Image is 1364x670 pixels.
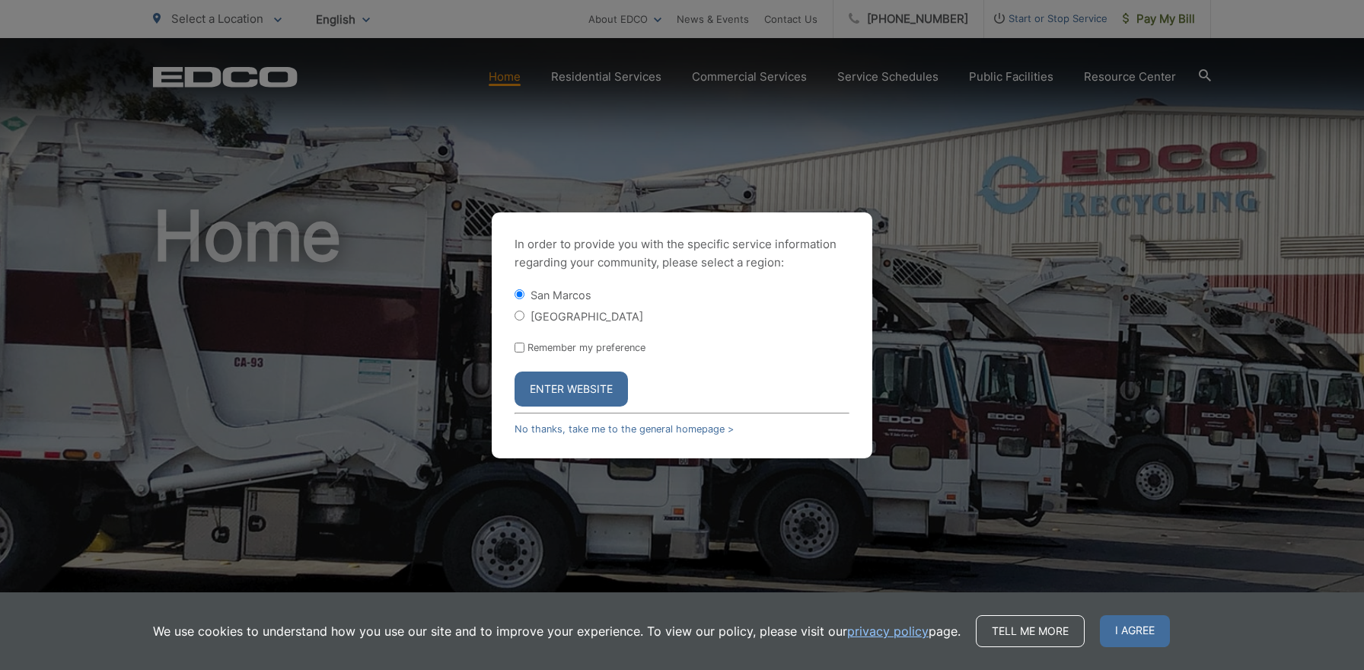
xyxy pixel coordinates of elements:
a: No thanks, take me to the general homepage > [515,423,734,435]
span: I agree [1100,615,1170,647]
p: We use cookies to understand how you use our site and to improve your experience. To view our pol... [153,622,961,640]
button: Enter Website [515,372,628,407]
label: San Marcos [531,289,591,301]
label: Remember my preference [527,342,645,353]
a: Tell me more [976,615,1085,647]
p: In order to provide you with the specific service information regarding your community, please se... [515,235,849,272]
a: privacy policy [847,622,929,640]
label: [GEOGRAPHIC_DATA] [531,310,643,323]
